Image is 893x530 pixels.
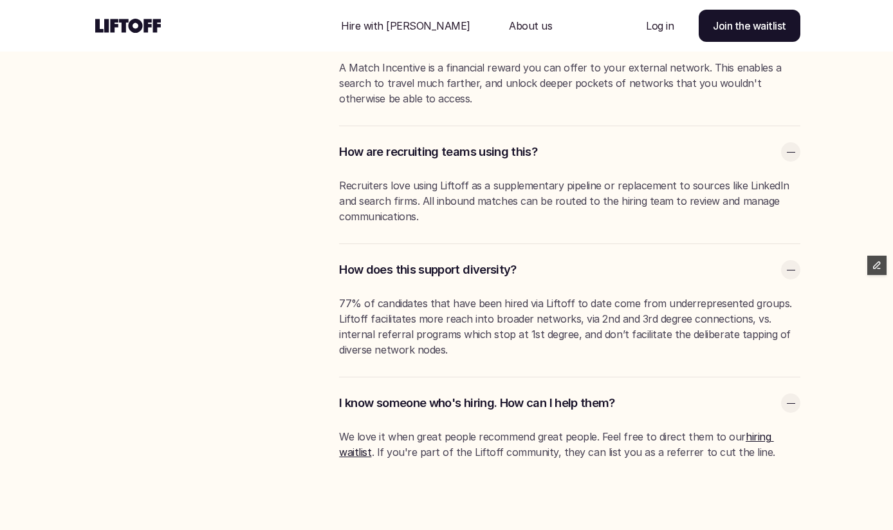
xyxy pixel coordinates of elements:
a: Nav Link [493,10,567,41]
button: Edit Framer Content [867,256,887,275]
a: Join the waitlist [699,10,800,42]
p: We love it when great people recommend great people. Feel free to direct them to our . If you're ... [339,429,800,460]
p: How are recruiting teams using this? [339,144,775,160]
p: 77% of candidates that have been hired via Liftoff to date come from underrepresented groups. Lif... [339,296,800,357]
p: I know someone who's hiring. How can I help them? [339,395,775,412]
a: Nav Link [326,10,486,41]
p: Hire with [PERSON_NAME] [341,18,470,33]
a: Nav Link [631,10,689,41]
p: Recruiters love using Liftoff as a supplementary pipeline or replacement to sources like LinkedIn... [339,178,800,224]
p: Log in [646,18,674,33]
p: About us [509,18,552,33]
p: How does this support diversity? [339,261,775,278]
p: A Match Incentive is a financial reward you can offer to your external network. This enables a se... [339,60,800,106]
p: Join the waitlist [713,18,786,33]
